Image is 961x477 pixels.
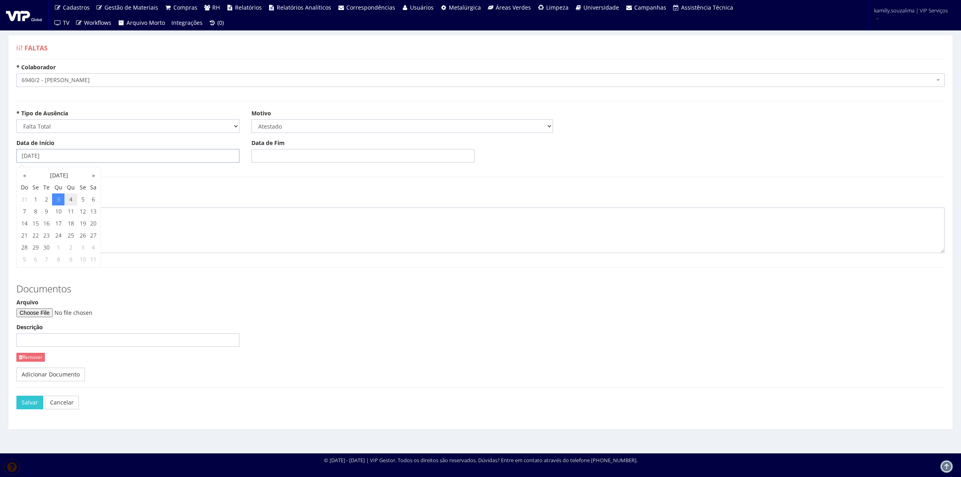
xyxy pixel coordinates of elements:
th: » [88,169,99,181]
th: [DATE] [30,169,88,181]
td: 11 [64,205,77,217]
a: Workflows [72,15,115,30]
span: Cadastros [63,4,90,11]
td: 1 [52,242,65,254]
td: 9 [41,205,52,217]
td: 7 [41,254,52,266]
td: 12 [77,205,88,217]
td: 6 [30,254,41,266]
td: 28 [19,242,30,254]
td: 6 [88,193,99,205]
td: 2 [41,193,52,205]
td: 4 [88,242,99,254]
td: 9 [64,254,77,266]
a: (0) [206,15,227,30]
h3: Documentos [16,284,945,294]
td: 3 [77,242,88,254]
td: 23 [41,229,52,242]
span: Áreas Verdes [496,4,531,11]
th: Qu [64,181,77,193]
label: Descrição [16,323,43,331]
div: © [DATE] - [DATE] | VIP Gestor. Todos os direitos são reservados. Dúvidas? Entre em contato atrav... [324,457,637,464]
td: 7 [19,205,30,217]
span: Relatórios [235,4,262,11]
span: Workflows [84,19,111,26]
a: Arquivo Morto [115,15,168,30]
label: Motivo [251,109,271,117]
td: 15 [30,217,41,229]
span: Metalúrgica [449,4,481,11]
label: * Tipo de Ausência [16,109,68,117]
button: Salvar [16,396,43,409]
td: 10 [52,205,65,217]
td: 16 [41,217,52,229]
label: Data de Início [16,139,54,147]
td: 22 [30,229,41,242]
span: Assistência Técnica [681,4,733,11]
a: Remover [16,353,45,361]
span: Gestão de Materiais [105,4,158,11]
th: Do [19,181,30,193]
td: 20 [88,217,99,229]
td: 21 [19,229,30,242]
td: 18 [64,217,77,229]
h3: Observações [16,193,945,203]
td: 8 [52,254,65,266]
span: Integrações [171,19,203,26]
span: TV [63,19,69,26]
td: 30 [41,242,52,254]
td: 14 [19,217,30,229]
span: 6940/2 - JEFERSON SILVA MOREIRA [16,73,945,87]
span: Relatórios Analíticos [277,4,331,11]
td: 27 [88,229,99,242]
td: 3 [52,193,65,205]
img: logo [6,9,42,21]
span: Universidade [583,4,619,11]
span: Compras [173,4,197,11]
td: 31 [19,193,30,205]
td: 26 [77,229,88,242]
span: RH [212,4,220,11]
span: 6940/2 - JEFERSON SILVA MOREIRA [22,76,935,84]
td: 13 [88,205,99,217]
td: 11 [88,254,99,266]
th: Sa [88,181,99,193]
span: Usuários [410,4,434,11]
td: 5 [19,254,30,266]
span: (0) [217,19,224,26]
td: 24 [52,229,65,242]
label: * Colaborador [16,63,56,71]
span: Correspondências [346,4,395,11]
td: 29 [30,242,41,254]
a: Integrações [168,15,206,30]
td: 1 [30,193,41,205]
span: Faltas [24,44,48,52]
label: Arquivo [16,298,38,306]
span: Arquivo Morto [127,19,165,26]
span: kamilly.souzalima | VIP Serviços [874,6,948,14]
label: Data de Fim [251,139,285,147]
a: TV [51,15,72,30]
td: 4 [64,193,77,205]
span: Limpeza [546,4,569,11]
th: Te [41,181,52,193]
td: 17 [52,217,65,229]
a: Adicionar Documento [16,368,85,381]
th: Se [30,181,41,193]
th: Se [77,181,88,193]
td: 25 [64,229,77,242]
span: Campanhas [634,4,666,11]
td: 8 [30,205,41,217]
td: 10 [77,254,88,266]
th: Qu [52,181,65,193]
td: 19 [77,217,88,229]
a: Cancelar [45,396,79,409]
td: 5 [77,193,88,205]
td: 2 [64,242,77,254]
th: « [19,169,30,181]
